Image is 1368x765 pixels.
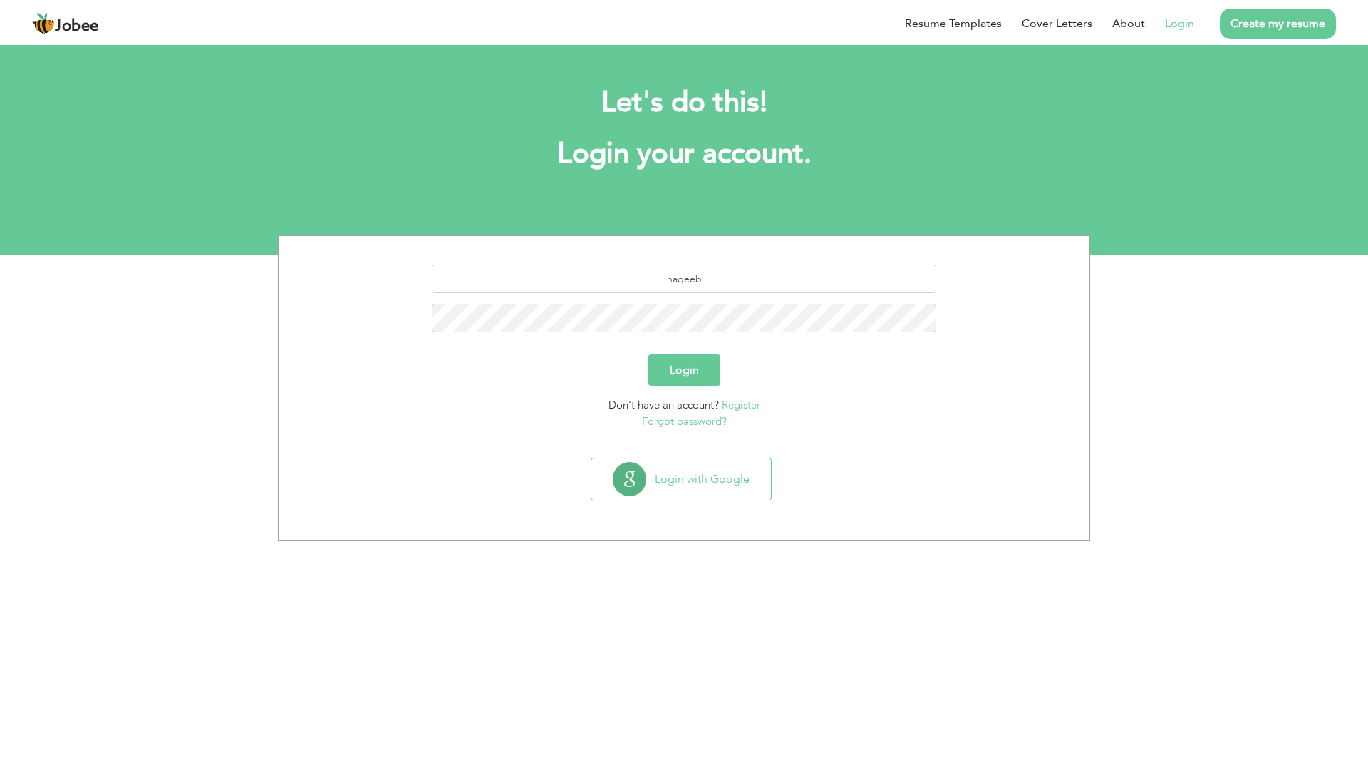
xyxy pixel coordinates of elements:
a: Create my resume [1220,9,1336,39]
input: Email [432,265,937,293]
a: Login [1165,15,1194,32]
button: Login with Google [591,458,771,500]
button: Login [648,354,720,386]
a: Cover Letters [1022,15,1092,32]
h1: Login your account. [299,135,1069,173]
a: Resume Templates [905,15,1002,32]
img: jobee.io [32,12,55,35]
a: Forgot password? [642,414,727,428]
span: Don't have an account? [608,398,719,412]
a: Jobee [32,12,99,35]
a: Register [722,398,760,412]
h2: Let's do this! [299,84,1069,121]
span: Jobee [55,19,99,34]
a: About [1112,15,1145,32]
